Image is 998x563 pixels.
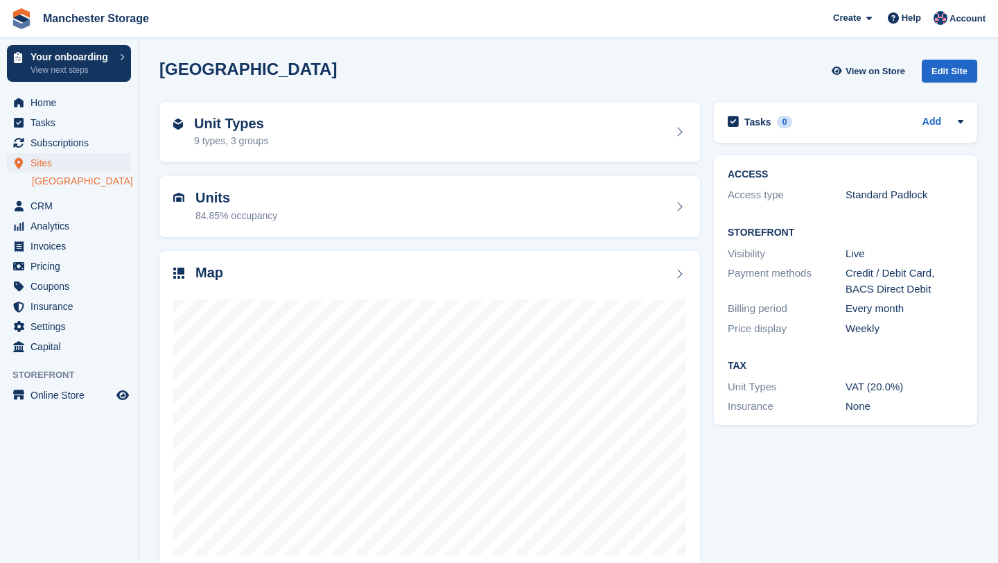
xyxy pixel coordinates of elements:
a: menu [7,297,131,316]
p: Your onboarding [30,52,113,62]
span: Tasks [30,113,114,132]
div: Payment methods [728,266,846,297]
a: Your onboarding View next steps [7,45,131,82]
h2: Units [195,190,277,206]
div: Weekly [846,321,963,337]
a: menu [7,93,131,112]
a: Add [922,114,941,130]
a: menu [7,153,131,173]
div: Visibility [728,246,846,262]
span: Capital [30,337,114,356]
a: Unit Types 9 types, 3 groups [159,102,700,163]
a: Manchester Storage [37,7,155,30]
span: Help [902,11,921,25]
div: Standard Padlock [846,187,963,203]
a: Units 84.85% occupancy [159,176,700,237]
a: Edit Site [922,60,977,88]
h2: ACCESS [728,169,963,180]
a: View on Store [830,60,911,83]
div: Price display [728,321,846,337]
div: Unit Types [728,379,846,395]
div: None [846,399,963,415]
a: menu [7,196,131,216]
div: Billing period [728,301,846,317]
span: View on Store [846,64,905,78]
span: Subscriptions [30,133,114,153]
a: menu [7,216,131,236]
a: Preview store [114,387,131,404]
a: [GEOGRAPHIC_DATA] [32,175,131,188]
span: Settings [30,317,114,336]
div: Live [846,246,963,262]
div: 0 [777,116,793,128]
h2: Tasks [744,116,771,128]
a: menu [7,236,131,256]
img: unit-icn-7be61d7bf1b0ce9d3e12c5938cc71ed9869f7b940bace4675aadf7bd6d80202e.svg [173,193,184,202]
img: map-icn-33ee37083ee616e46c38cad1a60f524a97daa1e2b2c8c0bc3eb3415660979fc1.svg [173,268,184,279]
img: unit-type-icn-2b2737a686de81e16bb02015468b77c625bbabd49415b5ef34ead5e3b44a266d.svg [173,119,183,130]
img: stora-icon-8386f47178a22dfd0bd8f6a31ec36ba5ce8667c1dd55bd0f319d3a0aa187defe.svg [11,8,32,29]
a: menu [7,133,131,153]
span: Invoices [30,236,114,256]
a: menu [7,113,131,132]
div: 9 types, 3 groups [194,134,268,148]
span: Storefront [12,368,138,382]
span: Pricing [30,257,114,276]
span: Online Store [30,386,114,405]
h2: [GEOGRAPHIC_DATA] [159,60,337,78]
p: View next steps [30,64,113,76]
h2: Unit Types [194,116,268,132]
span: CRM [30,196,114,216]
div: VAT (20.0%) [846,379,963,395]
span: Insurance [30,297,114,316]
a: menu [7,337,131,356]
span: Account [949,12,986,26]
span: Coupons [30,277,114,296]
h2: Map [195,265,223,281]
div: Access type [728,187,846,203]
a: menu [7,386,131,405]
a: menu [7,257,131,276]
a: menu [7,277,131,296]
span: Sites [30,153,114,173]
div: Every month [846,301,963,317]
span: Create [833,11,861,25]
a: menu [7,317,131,336]
h2: Storefront [728,227,963,239]
div: Credit / Debit Card, BACS Direct Debit [846,266,963,297]
h2: Tax [728,361,963,372]
div: Insurance [728,399,846,415]
div: Edit Site [922,60,977,83]
span: Analytics [30,216,114,236]
span: Home [30,93,114,112]
div: 84.85% occupancy [195,209,277,223]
